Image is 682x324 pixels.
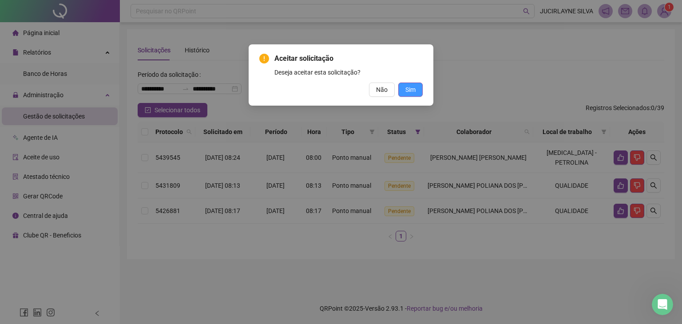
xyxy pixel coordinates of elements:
span: Aceitar solicitação [274,53,423,64]
span: exclamation-circle [259,54,269,63]
span: Sim [405,85,416,95]
iframe: Intercom live chat [652,294,673,315]
div: Deseja aceitar esta solicitação? [274,67,423,77]
span: Não [376,85,388,95]
button: Não [369,83,395,97]
button: Sim [398,83,423,97]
